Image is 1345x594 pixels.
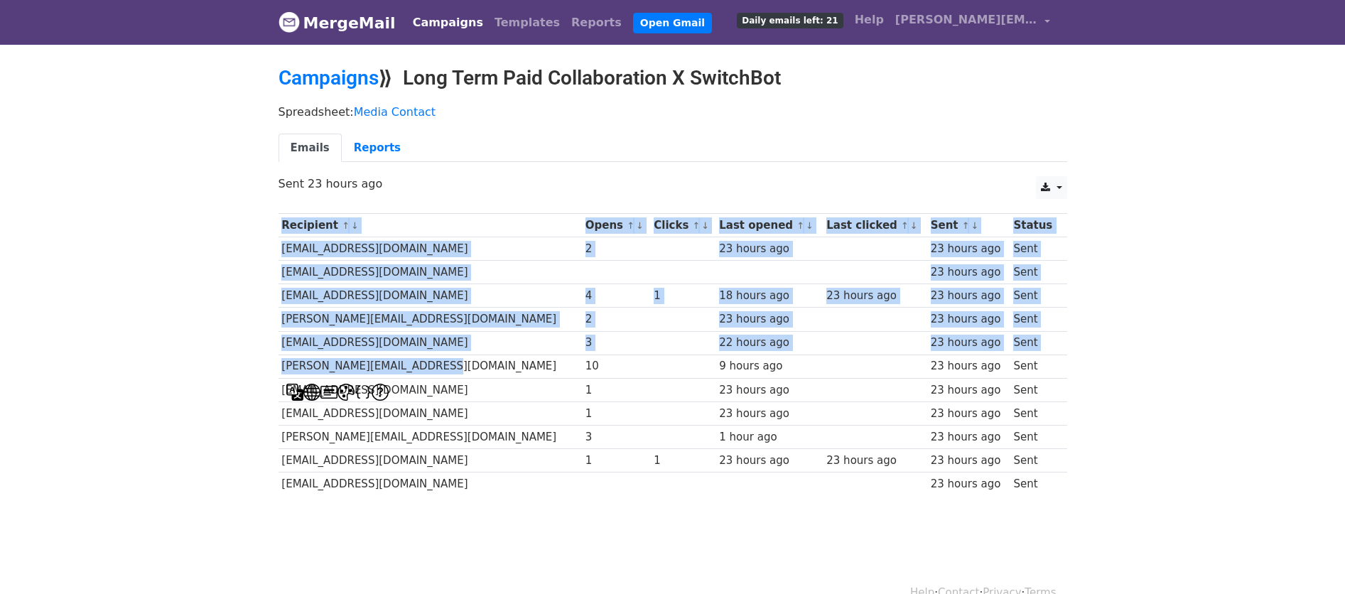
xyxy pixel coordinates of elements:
div: 23 hours ago [931,429,1007,445]
div: 3 [585,335,647,351]
div: 23 hours ago [931,241,1007,257]
td: [EMAIL_ADDRESS][DOMAIN_NAME] [279,284,582,308]
th: Sent [927,214,1010,237]
td: Sent [1010,237,1060,261]
a: Templates [489,9,566,37]
a: MergeMail [279,8,396,38]
div: 1 [654,453,712,469]
p: Spreadsheet: [279,104,1067,119]
div: 23 hours ago [931,264,1007,281]
a: ↓ [971,220,979,231]
a: Reports [566,9,627,37]
td: [PERSON_NAME][EMAIL_ADDRESS][DOMAIN_NAME] [279,308,582,331]
div: 1 [585,382,647,399]
div: 1 [654,288,712,304]
div: 23 hours ago [719,311,819,328]
a: Media Contact [354,105,436,119]
div: 23 hours ago [931,288,1007,304]
td: [PERSON_NAME][EMAIL_ADDRESS][DOMAIN_NAME] [279,355,582,378]
a: Open Gmail [633,13,712,33]
td: Sent [1010,308,1060,331]
td: Sent [1010,378,1060,401]
div: 23 hours ago [931,311,1007,328]
td: Sent [1010,449,1060,472]
a: ↑ [901,220,909,231]
a: ↓ [351,220,359,231]
div: 18 hours ago [719,288,819,304]
a: Emails [279,134,342,163]
th: Last opened [715,214,823,237]
iframe: Chat Widget [1274,526,1345,594]
a: ↓ [910,220,918,231]
th: Last clicked [823,214,927,237]
img: MergeMail logo [279,11,300,33]
td: Sent [1010,425,1060,448]
div: 23 hours ago [826,453,924,469]
h2: ⟫ Long Term Paid Collaboration X SwitchBot [279,66,1067,90]
td: Sent [1010,401,1060,425]
div: 23 hours ago [931,453,1007,469]
div: 23 hours ago [826,288,924,304]
div: 4 [585,288,647,304]
div: 1 [585,406,647,422]
div: 23 hours ago [719,453,819,469]
td: [EMAIL_ADDRESS][DOMAIN_NAME] [279,261,582,284]
div: 10 [585,358,647,374]
a: ↑ [342,220,350,231]
td: Sent [1010,284,1060,308]
td: Sent [1010,472,1060,496]
td: [EMAIL_ADDRESS][DOMAIN_NAME] [279,237,582,261]
a: ↑ [627,220,634,231]
th: Clicks [650,214,715,237]
div: 1 [585,453,647,469]
div: 23 hours ago [931,358,1007,374]
td: Sent [1010,355,1060,378]
div: 3 [585,429,647,445]
td: [EMAIL_ADDRESS][DOMAIN_NAME] [279,378,582,401]
div: 1 hour ago [719,429,819,445]
span: [PERSON_NAME][EMAIL_ADDRESS][DOMAIN_NAME] [895,11,1037,28]
div: 22 hours ago [719,335,819,351]
td: [EMAIL_ADDRESS][DOMAIN_NAME] [279,472,582,496]
th: Recipient [279,214,582,237]
div: 23 hours ago [719,241,819,257]
div: 23 hours ago [931,476,1007,492]
p: Sent 23 hours ago [279,176,1067,191]
a: ↑ [796,220,804,231]
td: [EMAIL_ADDRESS][DOMAIN_NAME] [279,401,582,425]
a: ↑ [693,220,701,231]
div: 23 hours ago [931,335,1007,351]
div: 23 hours ago [931,382,1007,399]
a: Reports [342,134,413,163]
a: Help [849,6,890,34]
th: Status [1010,214,1060,237]
div: 23 hours ago [719,406,819,422]
a: Daily emails left: 21 [731,6,848,34]
a: ↓ [806,220,814,231]
td: [EMAIL_ADDRESS][DOMAIN_NAME] [279,449,582,472]
a: [PERSON_NAME][EMAIL_ADDRESS][DOMAIN_NAME] [890,6,1056,39]
a: Campaigns [407,9,489,37]
div: 2 [585,241,647,257]
a: ↑ [962,220,970,231]
div: 9 hours ago [719,358,819,374]
div: 2 [585,311,647,328]
th: Opens [582,214,651,237]
a: ↓ [636,220,644,231]
div: 23 hours ago [931,406,1007,422]
td: [PERSON_NAME][EMAIL_ADDRESS][DOMAIN_NAME] [279,425,582,448]
div: 23 hours ago [719,382,819,399]
a: ↓ [701,220,709,231]
td: Sent [1010,261,1060,284]
td: Sent [1010,331,1060,355]
span: Daily emails left: 21 [737,13,843,28]
td: [EMAIL_ADDRESS][DOMAIN_NAME] [279,331,582,355]
a: Campaigns [279,66,379,90]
